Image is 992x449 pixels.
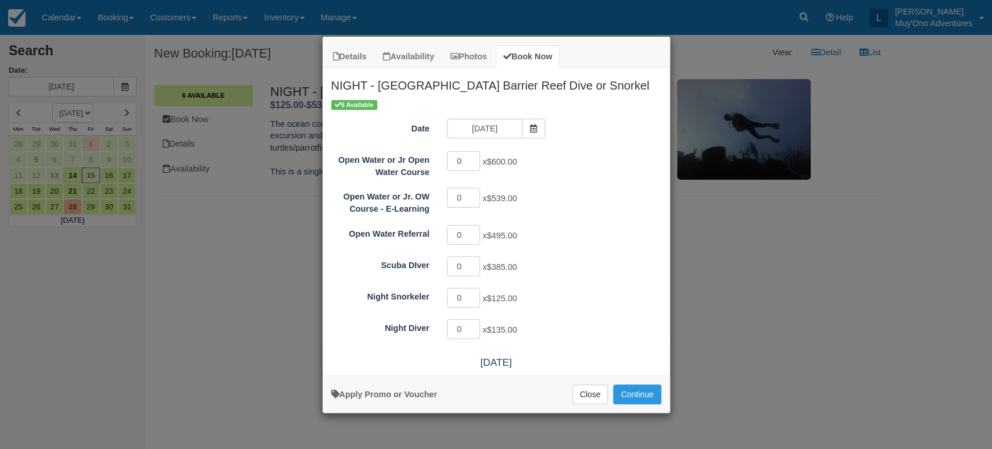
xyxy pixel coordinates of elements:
a: Availability [375,45,442,68]
button: Close [572,384,608,404]
label: Date [323,119,438,135]
span: x [482,231,517,240]
input: Night Snorkeler [447,288,481,308]
button: Add to Booking [613,384,661,404]
a: Book Now [496,45,560,68]
input: Scuba DIver [447,256,481,276]
label: Scuba DIver [323,255,438,272]
span: $495.00 [487,231,517,240]
span: $600.00 [487,158,517,167]
label: Night Snorkeler [323,287,438,303]
span: [DATE] [480,357,511,368]
h2: NIGHT - [GEOGRAPHIC_DATA] Barrier Reef Dive or Snorkel [323,67,670,98]
span: 6 Available [331,100,377,110]
span: $125.00 [487,294,517,303]
span: x [482,194,517,204]
div: Item Modal [323,67,670,369]
input: Open Water Referral [447,225,481,245]
span: x [482,325,517,334]
span: x [482,262,517,272]
span: $385.00 [487,262,517,272]
label: Open Water or Jr. OW Course - E-Learning [323,187,438,215]
a: Apply Voucher [331,390,437,399]
span: $539.00 [487,194,517,204]
a: Photos [443,45,495,68]
span: $135.00 [487,325,517,334]
span: x [482,158,517,167]
input: Open Water or Jr. OW Course - E-Learning [447,188,481,208]
label: Open Water or Jr Open Water Course [323,150,438,178]
span: x [482,294,517,303]
label: Night Diver [323,318,438,334]
a: Details [325,45,374,68]
input: Night Diver [447,319,481,339]
label: Open Water Referral [323,224,438,240]
input: Open Water or Jr Open Water Course [447,151,481,171]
